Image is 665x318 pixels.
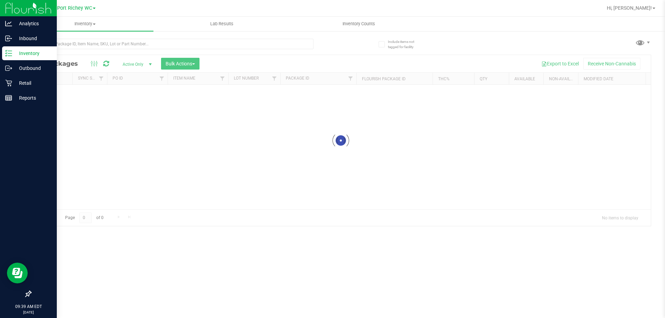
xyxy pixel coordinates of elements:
span: Inventory [17,21,153,27]
a: Inventory [17,17,153,31]
span: Lab Results [201,21,243,27]
p: Inbound [12,34,54,43]
input: Search Package ID, Item Name, SKU, Lot or Part Number... [30,39,313,49]
p: Analytics [12,19,54,28]
inline-svg: Outbound [5,65,12,72]
span: Inventory Counts [333,21,384,27]
p: [DATE] [3,310,54,315]
p: 09:39 AM EDT [3,303,54,310]
inline-svg: Reports [5,94,12,101]
span: New Port Richey WC [46,5,92,11]
a: Inventory Counts [290,17,427,31]
p: Inventory [12,49,54,57]
iframe: Resource center [7,263,28,283]
inline-svg: Inbound [5,35,12,42]
p: Outbound [12,64,54,72]
p: Retail [12,79,54,87]
a: Lab Results [153,17,290,31]
inline-svg: Analytics [5,20,12,27]
inline-svg: Inventory [5,50,12,57]
inline-svg: Retail [5,80,12,87]
p: Reports [12,94,54,102]
span: Hi, [PERSON_NAME]! [607,5,652,11]
span: Include items not tagged for facility [388,39,423,49]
